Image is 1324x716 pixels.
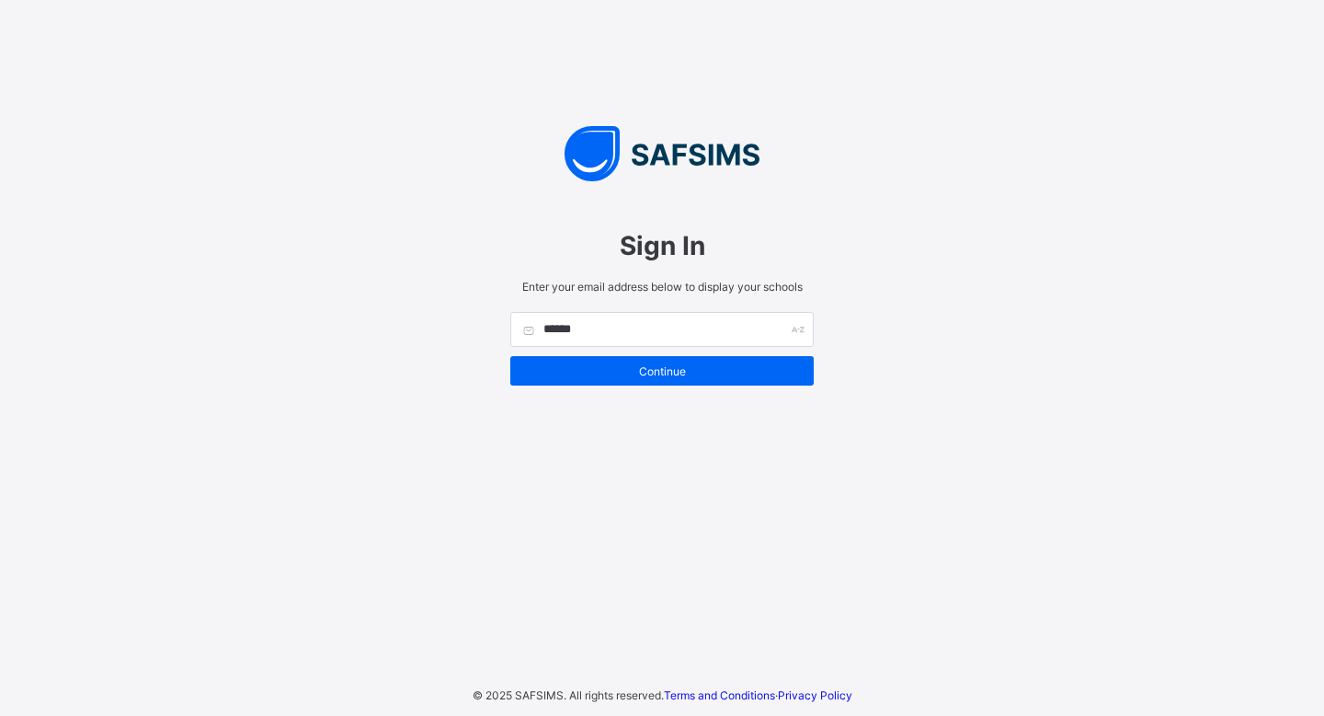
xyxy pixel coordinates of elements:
span: Enter your email address below to display your schools [510,280,814,294]
a: Privacy Policy [778,688,852,702]
img: SAFSIMS Logo [492,126,832,181]
span: Continue [524,364,800,378]
span: · [664,688,852,702]
span: Sign In [510,230,814,261]
a: Terms and Conditions [664,688,775,702]
span: © 2025 SAFSIMS. All rights reserved. [473,688,664,702]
